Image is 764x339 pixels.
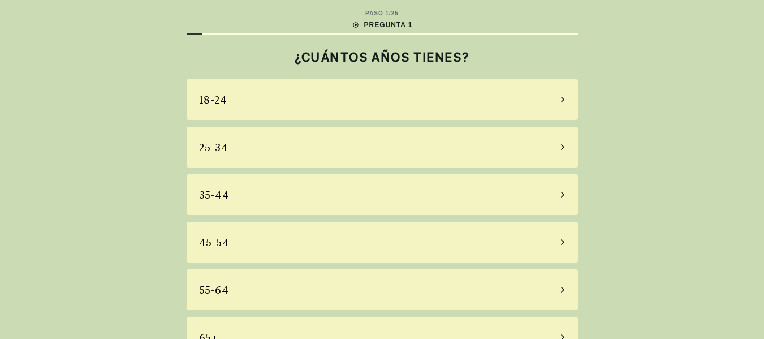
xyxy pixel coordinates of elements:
[199,235,230,250] div: 45-54
[351,20,412,30] div: PREGUNTA 1
[187,50,578,65] h2: ¿CUÁNTOS AÑOS TIENES?
[199,187,230,203] div: 35-44
[199,282,229,298] div: 55-64
[199,140,228,155] div: 25-34
[199,92,227,108] div: 18-24
[365,9,399,18] div: PASO 1 / 25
